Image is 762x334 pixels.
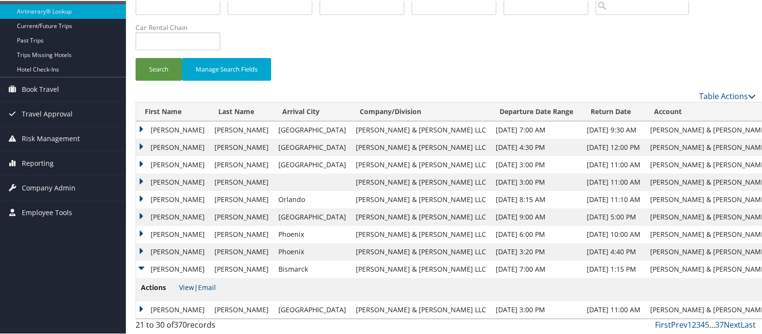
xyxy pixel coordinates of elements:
[582,138,645,155] td: [DATE] 12:00 PM
[582,173,645,190] td: [DATE] 11:00 AM
[210,190,274,207] td: [PERSON_NAME]
[709,319,715,329] span: …
[210,207,274,225] td: [PERSON_NAME]
[692,319,696,329] a: 2
[274,300,351,318] td: [GEOGRAPHIC_DATA]
[141,281,177,292] span: Actions
[210,242,274,260] td: [PERSON_NAME]
[582,260,645,277] td: [DATE] 1:15 PM
[351,225,491,242] td: [PERSON_NAME] & [PERSON_NAME] LLC
[582,242,645,260] td: [DATE] 4:40 PM
[582,120,645,138] td: [DATE] 9:30 AM
[136,22,228,31] label: Car Rental Chain
[582,225,645,242] td: [DATE] 10:00 AM
[582,207,645,225] td: [DATE] 5:00 PM
[174,319,187,329] span: 370
[655,319,671,329] a: First
[715,319,724,329] a: 37
[351,120,491,138] td: [PERSON_NAME] & [PERSON_NAME] LLC
[351,102,491,120] th: Company/Division
[136,138,210,155] td: [PERSON_NAME]
[741,319,756,329] a: Last
[491,260,582,277] td: [DATE] 7:00 AM
[210,102,274,120] th: Last Name: activate to sort column ascending
[210,155,274,173] td: [PERSON_NAME]
[198,282,216,291] a: Email
[687,319,692,329] a: 1
[491,207,582,225] td: [DATE] 9:00 AM
[582,300,645,318] td: [DATE] 11:00 AM
[491,120,582,138] td: [DATE] 7:00 AM
[274,225,351,242] td: Phoenix
[696,319,701,329] a: 3
[136,155,210,173] td: [PERSON_NAME]
[705,319,709,329] a: 5
[210,173,274,190] td: [PERSON_NAME]
[179,282,216,291] span: |
[274,120,351,138] td: [GEOGRAPHIC_DATA]
[136,300,210,318] td: [PERSON_NAME]
[22,175,76,199] span: Company Admin
[699,90,756,101] a: Table Actions
[582,155,645,173] td: [DATE] 11:00 AM
[671,319,687,329] a: Prev
[179,282,194,291] a: View
[22,76,59,101] span: Book Travel
[210,260,274,277] td: [PERSON_NAME]
[491,190,582,207] td: [DATE] 8:15 AM
[22,101,73,125] span: Travel Approval
[136,225,210,242] td: [PERSON_NAME]
[210,120,274,138] td: [PERSON_NAME]
[491,102,582,120] th: Departure Date Range: activate to sort column ascending
[582,102,645,120] th: Return Date: activate to sort column ascending
[274,260,351,277] td: Bismarck
[136,102,210,120] th: First Name: activate to sort column ascending
[136,260,210,277] td: [PERSON_NAME]
[274,102,351,120] th: Arrival City: activate to sort column ascending
[136,173,210,190] td: [PERSON_NAME]
[274,190,351,207] td: Orlando
[351,207,491,225] td: [PERSON_NAME] & [PERSON_NAME] LLC
[274,242,351,260] td: Phoenix
[701,319,705,329] a: 4
[491,155,582,173] td: [DATE] 3:00 PM
[351,155,491,173] td: [PERSON_NAME] & [PERSON_NAME] LLC
[274,207,351,225] td: [GEOGRAPHIC_DATA]
[351,173,491,190] td: [PERSON_NAME] & [PERSON_NAME] LLC
[136,120,210,138] td: [PERSON_NAME]
[22,150,54,174] span: Reporting
[182,57,271,80] button: Manage Search Fields
[136,207,210,225] td: [PERSON_NAME]
[136,57,182,80] button: Search
[351,260,491,277] td: [PERSON_NAME] & [PERSON_NAME] LLC
[274,155,351,173] td: [GEOGRAPHIC_DATA]
[351,242,491,260] td: [PERSON_NAME] & [PERSON_NAME] LLC
[210,225,274,242] td: [PERSON_NAME]
[351,138,491,155] td: [PERSON_NAME] & [PERSON_NAME] LLC
[491,300,582,318] td: [DATE] 3:00 PM
[491,225,582,242] td: [DATE] 6:00 PM
[351,300,491,318] td: [PERSON_NAME] & [PERSON_NAME] LLC
[351,190,491,207] td: [PERSON_NAME] & [PERSON_NAME] LLC
[274,138,351,155] td: [GEOGRAPHIC_DATA]
[491,138,582,155] td: [DATE] 4:30 PM
[491,173,582,190] td: [DATE] 3:00 PM
[22,126,80,150] span: Risk Management
[724,319,741,329] a: Next
[491,242,582,260] td: [DATE] 3:20 PM
[582,190,645,207] td: [DATE] 11:10 AM
[136,242,210,260] td: [PERSON_NAME]
[22,200,72,224] span: Employee Tools
[210,300,274,318] td: [PERSON_NAME]
[136,190,210,207] td: [PERSON_NAME]
[210,138,274,155] td: [PERSON_NAME]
